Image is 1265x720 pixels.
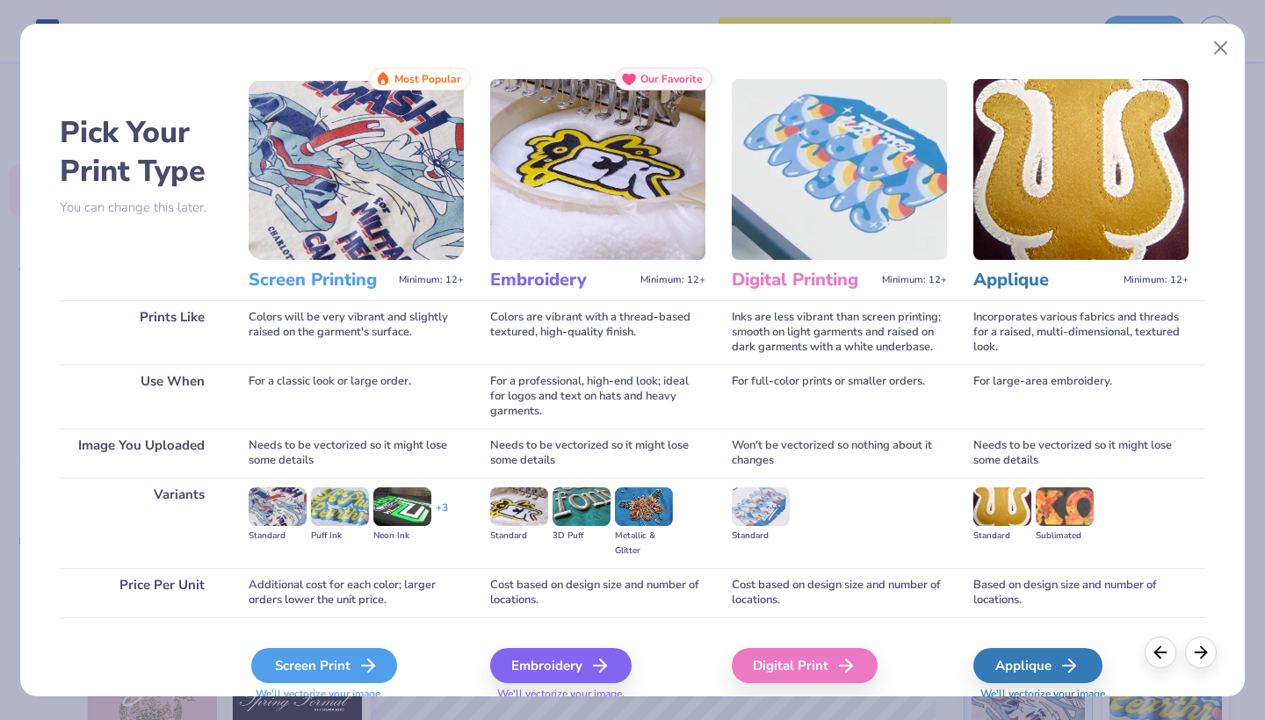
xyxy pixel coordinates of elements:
div: Neon Ink [373,529,431,544]
div: Price Per Unit [60,568,222,617]
img: Embroidery [490,79,705,260]
div: Standard [732,529,790,544]
div: Based on design size and number of locations. [973,568,1189,617]
h2: Pick Your Print Type [60,113,222,191]
div: + 3 [436,500,448,530]
div: Incorporates various fabrics and threads for a raised, multi-dimensional, textured look. [973,300,1189,364]
div: Needs to be vectorized so it might lose some details [249,428,464,478]
span: Minimum: 12+ [640,274,705,286]
p: You can change this later. [60,200,222,215]
div: Metallic & Glitter [615,529,673,558]
div: Variants [60,478,222,568]
div: Standard [973,529,1031,544]
div: Applique [973,648,1102,683]
div: Cost based on design size and number of locations. [732,568,947,617]
div: Embroidery [490,648,632,683]
h3: Applique [973,269,1117,292]
img: Digital Printing [732,79,947,260]
h3: Embroidery [490,269,633,292]
img: Puff Ink [311,487,369,526]
div: Needs to be vectorized so it might lose some details [490,428,705,478]
div: Colors are vibrant with a thread-based textured, high-quality finish. [490,300,705,364]
div: Prints Like [60,300,222,364]
div: Won't be vectorized so nothing about it changes [732,428,947,478]
div: Cost based on design size and number of locations. [490,568,705,617]
img: Screen Printing [249,79,464,260]
div: For large-area embroidery. [973,364,1189,428]
div: Sublimated [1036,529,1094,544]
span: Our Favorite [640,73,703,85]
img: Metallic & Glitter [615,487,673,526]
div: Image You Uploaded [60,428,222,478]
div: Standard [249,529,307,544]
div: Puff Ink [311,529,369,544]
img: Standard [732,487,790,526]
span: Minimum: 12+ [399,274,464,286]
div: Standard [490,529,548,544]
span: Most Popular [394,73,461,85]
div: Needs to be vectorized so it might lose some details [973,428,1189,478]
div: Screen Print [251,648,397,683]
h3: Digital Printing [732,269,875,292]
div: Additional cost for each color; larger orders lower the unit price. [249,568,464,617]
div: Inks are less vibrant than screen printing; smooth on light garments and raised on dark garments ... [732,300,947,364]
h3: Screen Printing [249,269,392,292]
div: For a professional, high-end look; ideal for logos and text on hats and heavy garments. [490,364,705,428]
div: For full-color prints or smaller orders. [732,364,947,428]
span: We'll vectorize your image. [973,687,1189,702]
img: 3D Puff [553,487,611,526]
img: Neon Ink [373,487,431,526]
span: We'll vectorize your image. [249,687,464,702]
img: Standard [490,487,548,526]
span: Minimum: 12+ [1124,274,1189,286]
div: Use When [60,364,222,428]
div: For a classic look or large order. [249,364,464,428]
img: Applique [973,79,1189,260]
span: We'll vectorize your image. [490,687,705,702]
button: Close [1204,32,1238,65]
span: Minimum: 12+ [882,274,947,286]
div: 3D Puff [553,529,611,544]
img: Standard [249,487,307,526]
div: Colors will be very vibrant and slightly raised on the garment's surface. [249,300,464,364]
div: Digital Print [732,648,878,683]
img: Standard [973,487,1031,526]
img: Sublimated [1036,487,1094,526]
